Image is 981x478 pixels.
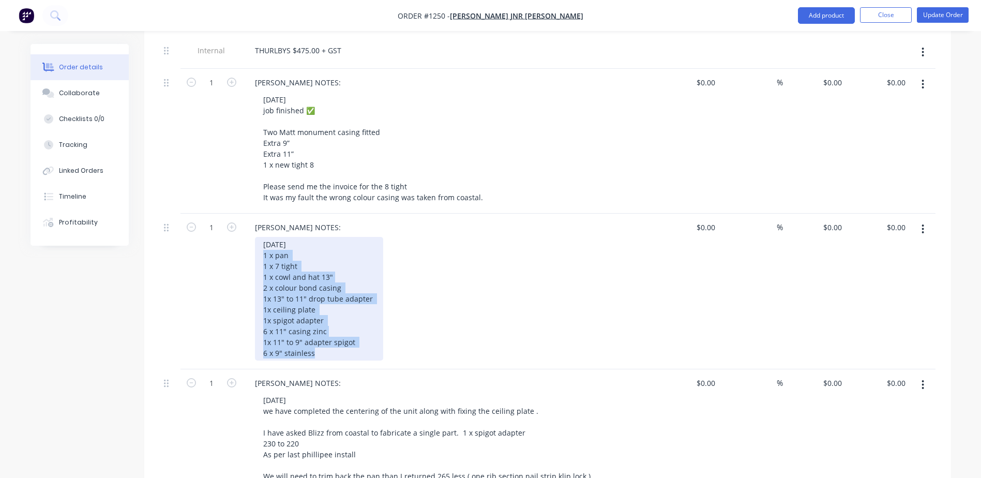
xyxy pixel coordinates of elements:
button: Order details [31,54,129,80]
span: % [777,221,783,233]
div: [DATE] job finished ✅ Two Matt monument casing fitted Extra 9” Extra 11” 1 x new tight 8 Please s... [255,92,491,205]
div: Order details [59,63,103,72]
div: Timeline [59,192,86,201]
a: [PERSON_NAME] Jnr [PERSON_NAME] [450,11,583,21]
span: % [777,77,783,88]
button: Linked Orders [31,158,129,184]
button: Collaborate [31,80,129,106]
div: THURLBYS $475.00 + GST [247,43,350,58]
button: Checklists 0/0 [31,106,129,132]
div: [DATE] 1 x pan 1 x 7 tight 1 x cowl and hat 13" 2 x colour bond casing 1x 13" to 11" drop tube ad... [255,237,383,361]
button: Timeline [31,184,129,210]
button: Close [860,7,912,23]
button: Update Order [917,7,969,23]
img: Factory [19,8,34,23]
div: Tracking [59,140,87,150]
div: [PERSON_NAME] NOTES: [247,376,349,391]
div: [PERSON_NAME] NOTES: [247,75,349,90]
button: Add product [798,7,855,24]
div: Linked Orders [59,166,103,175]
span: Order #1250 - [398,11,450,21]
span: Internal [185,45,238,56]
div: [PERSON_NAME] NOTES: [247,220,349,235]
button: Tracking [31,132,129,158]
div: Profitability [59,218,98,227]
button: Profitability [31,210,129,235]
span: % [777,377,783,389]
div: Collaborate [59,88,100,98]
div: Checklists 0/0 [59,114,104,124]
